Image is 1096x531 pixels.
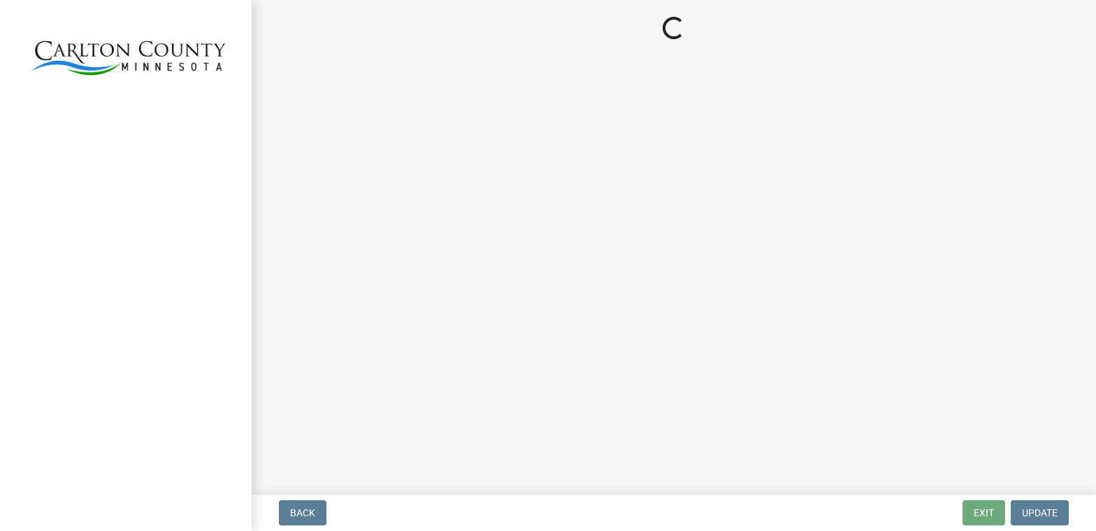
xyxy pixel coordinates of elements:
[1022,507,1058,518] span: Update
[962,500,1005,525] button: Exit
[290,507,315,518] span: Back
[279,500,326,525] button: Back
[28,15,229,94] img: Carlton County, Minnesota
[1011,500,1069,525] button: Update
